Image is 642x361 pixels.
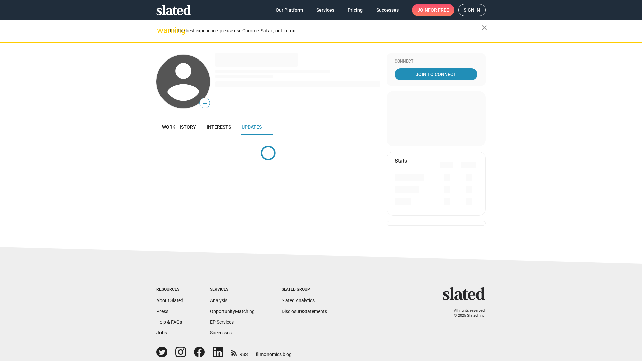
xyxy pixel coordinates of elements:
span: — [200,99,210,108]
div: Connect [395,59,477,64]
a: RSS [231,347,248,358]
a: EP Services [210,319,234,325]
span: Interests [207,124,231,130]
div: For the best experience, please use Chrome, Safari, or Firefox. [170,26,481,35]
p: All rights reserved. © 2025 Slated, Inc. [447,308,486,318]
span: Services [316,4,334,16]
span: Our Platform [276,4,303,16]
a: Press [156,309,168,314]
a: filmonomics blog [256,346,292,358]
span: Successes [376,4,399,16]
a: Pricing [342,4,368,16]
a: Services [311,4,340,16]
a: Our Platform [270,4,308,16]
a: About Slated [156,298,183,303]
a: Analysis [210,298,227,303]
a: Interests [201,119,236,135]
span: Sign in [464,4,480,16]
span: Join [417,4,449,16]
span: film [256,352,264,357]
span: Join To Connect [396,68,476,80]
a: Work history [156,119,201,135]
div: Resources [156,287,183,292]
a: Help & FAQs [156,319,182,325]
a: Updates [236,119,267,135]
mat-icon: close [480,24,488,32]
span: for free [428,4,449,16]
a: DisclosureStatements [282,309,327,314]
a: Join To Connect [395,68,477,80]
span: Pricing [348,4,363,16]
a: Successes [210,330,232,335]
mat-card-title: Stats [395,157,407,164]
a: Successes [371,4,404,16]
div: Slated Group [282,287,327,292]
a: Jobs [156,330,167,335]
a: Joinfor free [412,4,454,16]
a: OpportunityMatching [210,309,255,314]
span: Updates [242,124,262,130]
a: Slated Analytics [282,298,315,303]
span: Work history [162,124,196,130]
a: Sign in [458,4,486,16]
div: Services [210,287,255,292]
mat-icon: warning [157,26,165,34]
